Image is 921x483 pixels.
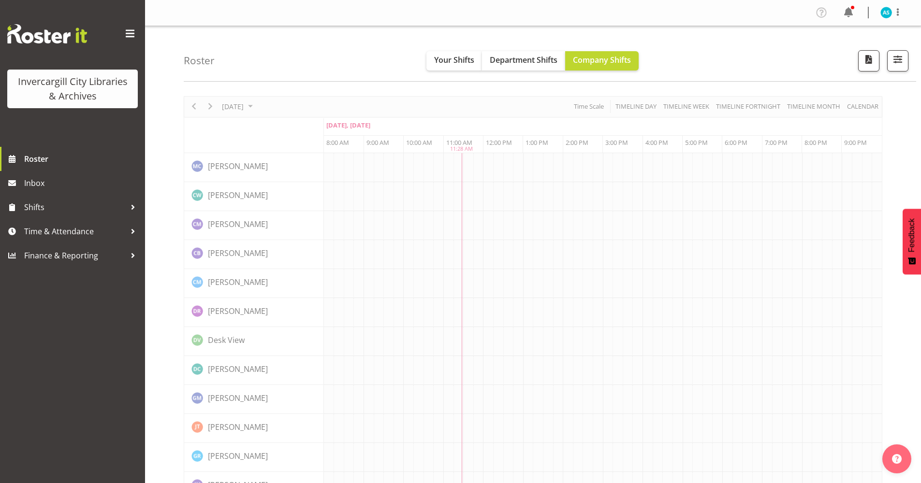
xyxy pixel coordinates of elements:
button: Department Shifts [482,51,565,71]
span: Inbox [24,176,140,190]
span: Time & Attendance [24,224,126,239]
img: Rosterit website logo [7,24,87,43]
span: Roster [24,152,140,166]
button: Feedback - Show survey [903,209,921,274]
img: amanda-stenton11678.jpg [880,7,892,18]
button: Your Shifts [426,51,482,71]
span: Your Shifts [434,55,474,65]
button: Filter Shifts [887,50,908,71]
span: Department Shifts [490,55,557,65]
div: Invercargill City Libraries & Archives [17,74,128,103]
span: Feedback [907,218,916,252]
span: Finance & Reporting [24,248,126,263]
img: help-xxl-2.png [892,454,902,464]
span: Company Shifts [573,55,631,65]
span: Shifts [24,200,126,214]
button: Download a PDF of the roster for the current day [858,50,879,71]
h4: Roster [184,55,215,66]
button: Company Shifts [565,51,639,71]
